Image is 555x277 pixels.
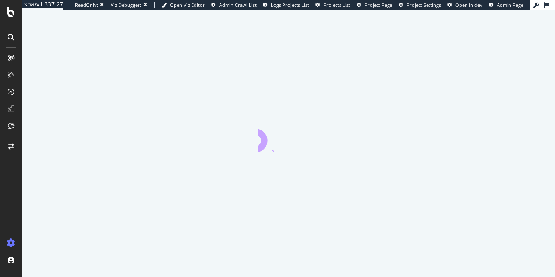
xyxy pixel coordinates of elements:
[271,2,309,8] span: Logs Projects List
[315,2,350,8] a: Projects List
[497,2,523,8] span: Admin Page
[211,2,257,8] a: Admin Crawl List
[324,2,350,8] span: Projects List
[219,2,257,8] span: Admin Crawl List
[263,2,309,8] a: Logs Projects List
[489,2,523,8] a: Admin Page
[365,2,392,8] span: Project Page
[357,2,392,8] a: Project Page
[399,2,441,8] a: Project Settings
[258,122,319,152] div: animation
[170,2,205,8] span: Open Viz Editor
[111,2,141,8] div: Viz Debugger:
[455,2,482,8] span: Open in dev
[407,2,441,8] span: Project Settings
[162,2,205,8] a: Open Viz Editor
[447,2,482,8] a: Open in dev
[75,2,98,8] div: ReadOnly:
